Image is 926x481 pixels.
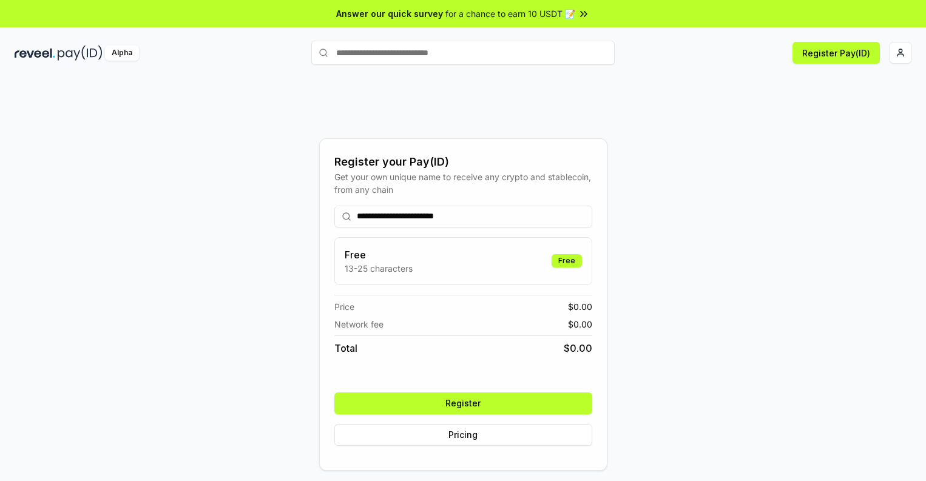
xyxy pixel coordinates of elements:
[445,7,575,20] span: for a chance to earn 10 USDT 📝
[552,254,582,267] div: Free
[105,45,139,61] div: Alpha
[15,45,55,61] img: reveel_dark
[334,170,592,196] div: Get your own unique name to receive any crypto and stablecoin, from any chain
[568,318,592,331] span: $ 0.00
[336,7,443,20] span: Answer our quick survey
[345,262,413,275] p: 13-25 characters
[334,300,354,313] span: Price
[345,247,413,262] h3: Free
[58,45,103,61] img: pay_id
[334,341,357,355] span: Total
[564,341,592,355] span: $ 0.00
[568,300,592,313] span: $ 0.00
[334,392,592,414] button: Register
[334,424,592,446] button: Pricing
[793,42,880,64] button: Register Pay(ID)
[334,153,592,170] div: Register your Pay(ID)
[334,318,384,331] span: Network fee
